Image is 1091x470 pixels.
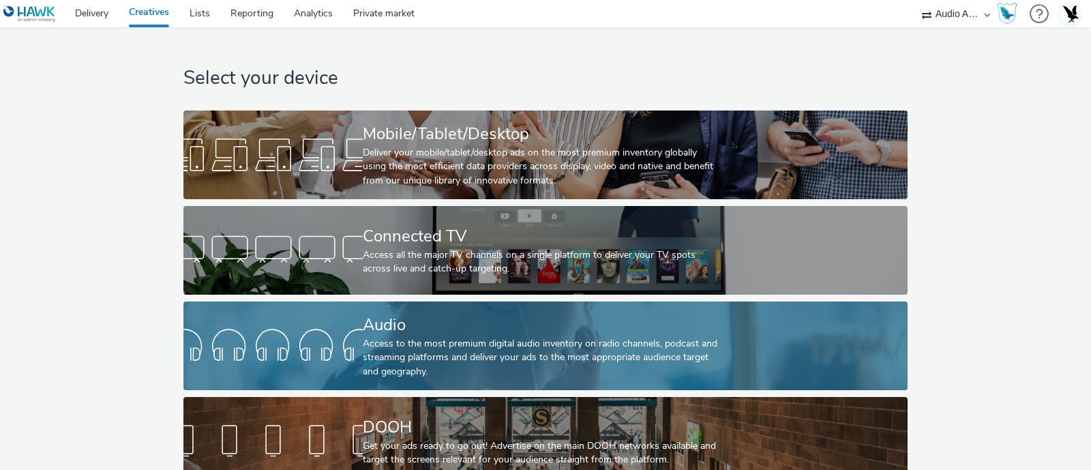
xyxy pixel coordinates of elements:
[363,146,722,188] div: Deliver your mobile/tablet/desktop ads on the most premium inventory globally using the most effi...
[183,111,908,199] a: Mobile/Tablet/DesktopDeliver your mobile/tablet/desktop ads on the most premium inventory globall...
[183,302,908,390] a: AudioAccess to the most premium digital audio inventory on radio channels, podcast and streaming ...
[363,415,722,439] div: DOOH
[183,65,908,91] h1: Select your device
[997,3,1017,25] img: Hawk Academy
[1060,3,1080,24] img: Account UK
[3,5,56,23] img: undefined Logo
[997,3,1023,25] a: Hawk Academy
[363,224,722,248] div: Connected TV
[183,206,908,295] a: Connected TVAccess all the major TV channels on a single platform to deliver your TV spots across...
[363,122,722,146] div: Mobile/Tablet/Desktop
[363,313,722,337] div: Audio
[363,439,722,467] div: Get your ads ready to go out! Advertise on the main DOOH networks available and target the screen...
[363,337,722,379] div: Access to the most premium digital audio inventory on radio channels, podcast and streaming platf...
[363,248,722,276] div: Access all the major TV channels on a single platform to deliver your TV spots across live and ca...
